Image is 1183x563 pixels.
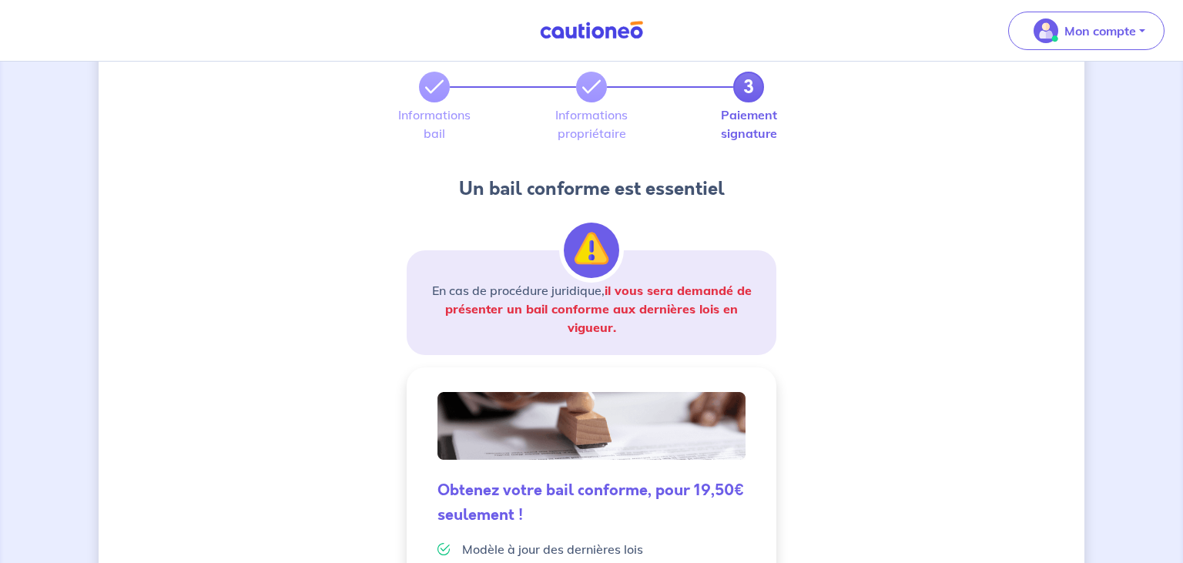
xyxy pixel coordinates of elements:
img: illu_alert.svg [564,223,619,278]
a: 3 [733,72,764,102]
img: illu_account_valid_menu.svg [1034,18,1058,43]
h5: Obtenez votre bail conforme, pour 19,50€ seulement ! [437,478,746,528]
label: Paiement signature [733,109,764,139]
label: Informations propriétaire [576,109,607,139]
strong: il vous sera demandé de présenter un bail conforme aux dernières lois en vigueur. [445,283,752,335]
button: illu_account_valid_menu.svgMon compte [1008,12,1165,50]
h4: Un bail conforme est essentiel [407,176,776,201]
p: En cas de procédure juridique, [425,281,758,337]
img: Cautioneo [534,21,649,40]
p: Modèle à jour des dernières lois [462,540,643,558]
label: Informations bail [419,109,450,139]
img: valid-lease.png [437,392,746,460]
p: Mon compte [1064,22,1136,40]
